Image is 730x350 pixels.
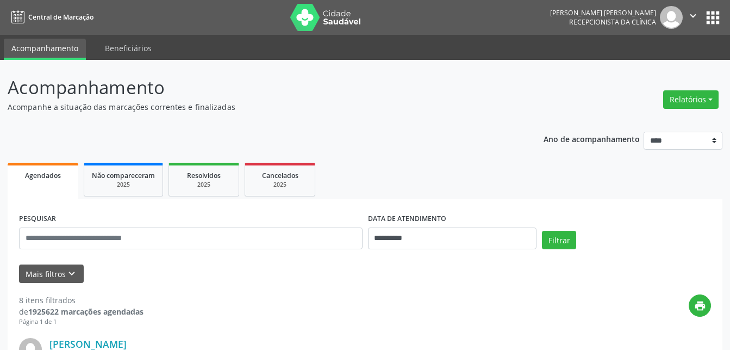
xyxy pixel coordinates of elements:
p: Ano de acompanhamento [544,132,640,145]
button: Relatórios [663,90,719,109]
span: Cancelados [262,171,298,180]
button:  [683,6,703,29]
i:  [687,10,699,22]
strong: 1925622 marcações agendadas [28,306,143,317]
span: Não compareceram [92,171,155,180]
label: DATA DE ATENDIMENTO [368,211,446,228]
label: PESQUISAR [19,211,56,228]
button: apps [703,8,722,27]
button: Mais filtroskeyboard_arrow_down [19,265,84,284]
a: Beneficiários [97,39,159,58]
div: [PERSON_NAME] [PERSON_NAME] [550,8,656,17]
div: 2025 [253,181,307,189]
span: Resolvidos [187,171,221,180]
span: Recepcionista da clínica [569,17,656,27]
button: print [689,294,711,317]
div: 2025 [92,181,155,189]
p: Acompanhamento [8,74,508,101]
div: 8 itens filtrados [19,294,143,306]
i: print [694,300,706,312]
span: Agendados [25,171,61,180]
a: Central de Marcação [8,8,93,26]
div: de [19,306,143,317]
i: keyboard_arrow_down [66,268,78,280]
a: Acompanhamento [4,39,86,60]
span: Central de Marcação [28,13,93,22]
a: [PERSON_NAME] [49,338,127,350]
div: Página 1 de 1 [19,317,143,327]
button: Filtrar [542,231,576,249]
div: 2025 [177,181,231,189]
p: Acompanhe a situação das marcações correntes e finalizadas [8,101,508,113]
img: img [660,6,683,29]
